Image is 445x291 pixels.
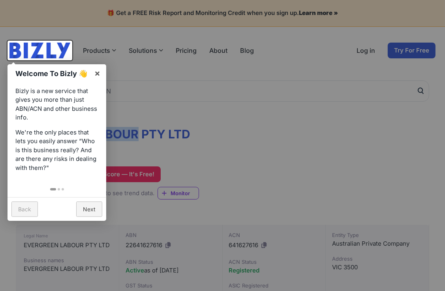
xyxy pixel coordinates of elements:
[88,64,106,82] a: ×
[11,201,38,217] a: Back
[15,128,98,173] p: We're the only places that lets you easily answer “Who is this business really? And are there any...
[15,68,90,79] h1: Welcome To Bizly 👋
[15,87,98,122] p: Bizly is a new service that gives you more than just ABN/ACN and other business info.
[76,201,102,217] a: Next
